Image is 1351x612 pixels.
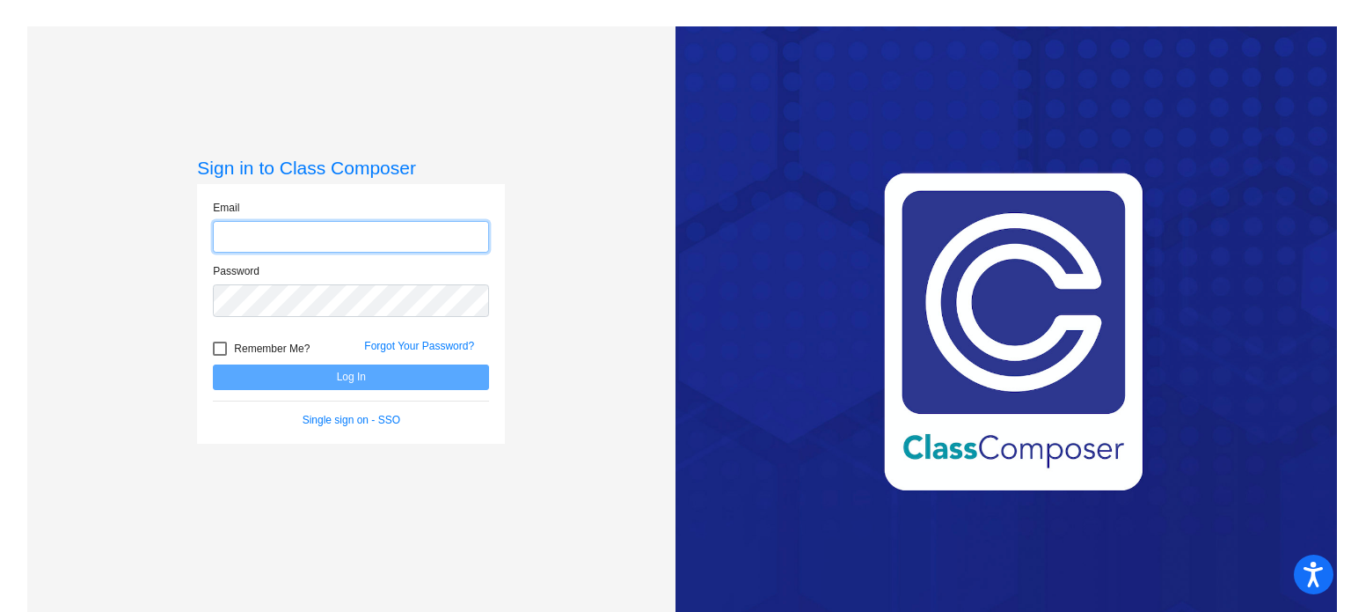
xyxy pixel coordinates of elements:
[213,365,489,390] button: Log In
[364,340,474,352] a: Forgot Your Password?
[213,200,239,216] label: Email
[197,157,505,179] h3: Sign in to Class Composer
[234,338,310,359] span: Remember Me?
[303,414,400,426] a: Single sign on - SSO
[213,263,259,279] label: Password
